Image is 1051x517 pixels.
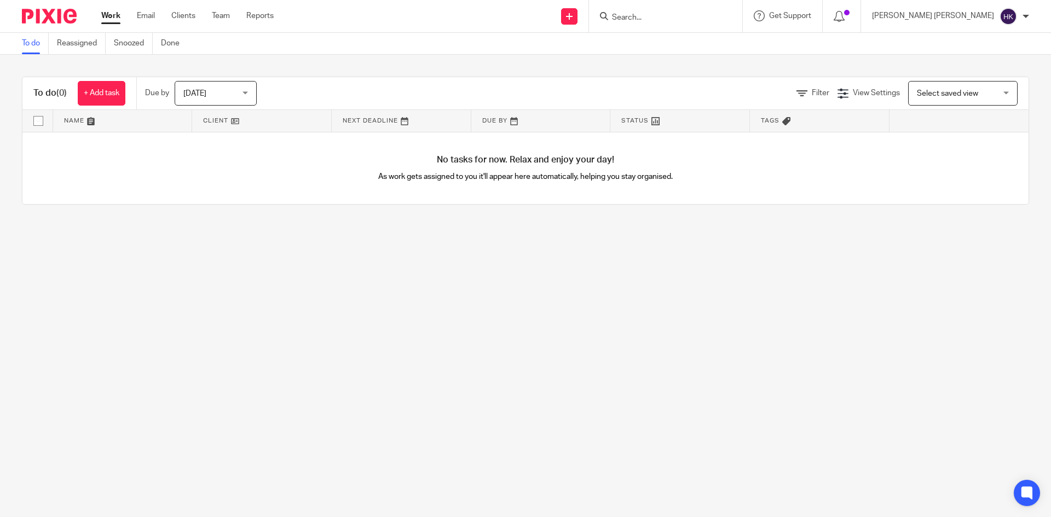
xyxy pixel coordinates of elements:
span: Filter [812,89,829,97]
p: Due by [145,88,169,98]
span: Tags [761,118,779,124]
span: Select saved view [917,90,978,97]
img: svg%3E [1000,8,1017,25]
span: (0) [56,89,67,97]
p: [PERSON_NAME] [PERSON_NAME] [872,10,994,21]
a: Work [101,10,120,21]
span: View Settings [853,89,900,97]
a: Email [137,10,155,21]
a: Snoozed [114,33,153,54]
a: To do [22,33,49,54]
p: As work gets assigned to you it'll appear here automatically, helping you stay organised. [274,171,777,182]
a: + Add task [78,81,125,106]
a: Clients [171,10,195,21]
h4: No tasks for now. Relax and enjoy your day! [22,154,1029,166]
a: Reassigned [57,33,106,54]
a: Done [161,33,188,54]
a: Reports [246,10,274,21]
span: Get Support [769,12,811,20]
input: Search [611,13,709,23]
h1: To do [33,88,67,99]
span: [DATE] [183,90,206,97]
img: Pixie [22,9,77,24]
a: Team [212,10,230,21]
